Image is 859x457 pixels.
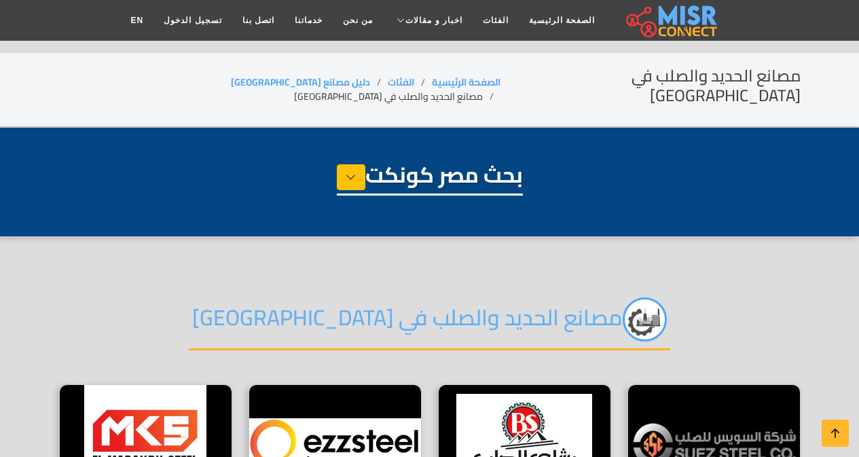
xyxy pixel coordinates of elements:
li: مصانع الحديد والصلب في [GEOGRAPHIC_DATA] [294,90,500,104]
a: الفئات [388,73,414,91]
a: من نحن [333,7,383,33]
span: اخبار و مقالات [405,14,462,26]
h2: مصانع الحديد والصلب في [GEOGRAPHIC_DATA] [189,297,670,350]
a: اتصل بنا [232,7,285,33]
a: اخبار و مقالات [383,7,473,33]
a: خدماتنا [285,7,333,33]
a: تسجيل الدخول [153,7,232,33]
img: main.misr_connect [626,3,717,37]
h1: بحث مصر كونكت [337,162,523,196]
a: EN [121,7,154,33]
a: الصفحة الرئيسية [519,7,605,33]
a: دليل مصانع [GEOGRAPHIC_DATA] [231,73,370,91]
a: الفئات [473,7,519,33]
img: N7kGiWAYb9CzL56hk1W4.png [623,297,667,342]
a: الصفحة الرئيسية [432,73,500,91]
h2: مصانع الحديد والصلب في [GEOGRAPHIC_DATA] [500,67,801,106]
